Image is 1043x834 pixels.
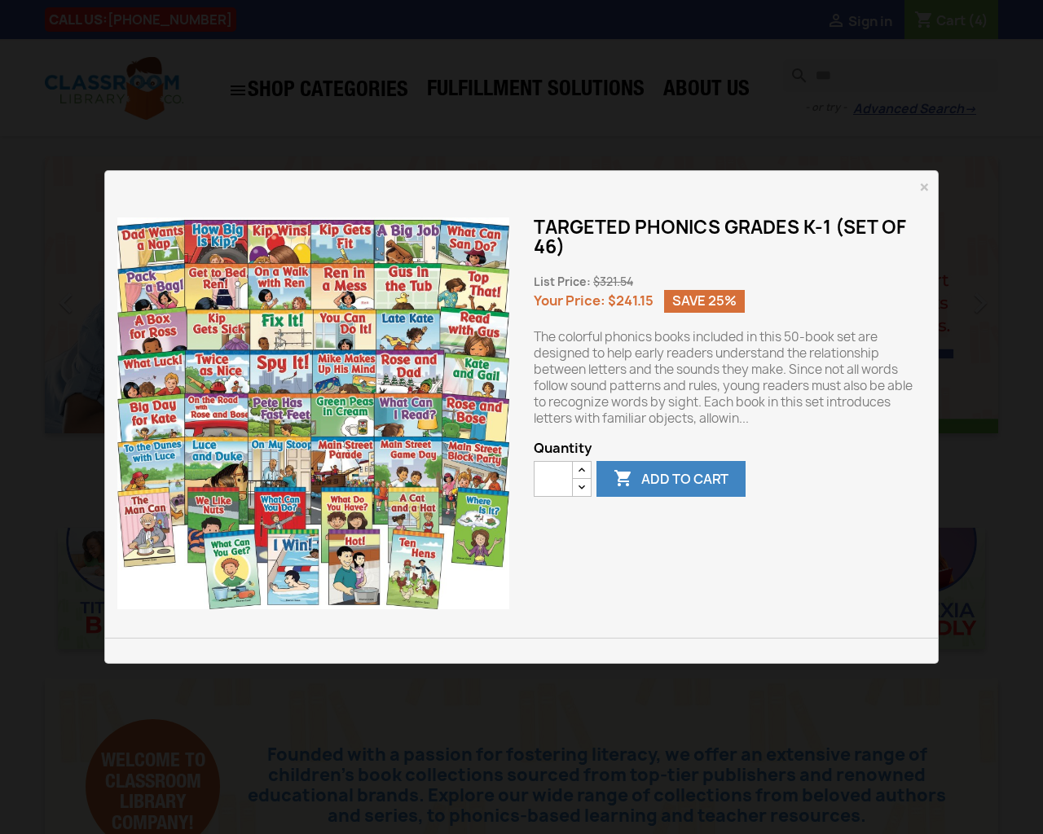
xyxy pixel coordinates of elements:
[919,173,930,201] span: ×
[593,274,633,289] span: $321.54
[534,217,926,257] h1: Targeted Phonics Grades K-1 (Set of 46)
[534,440,926,456] span: Quantity
[534,292,605,309] span: Your Price:
[596,461,746,497] button: Add to cart
[608,292,654,309] span: $241.15
[534,461,573,497] input: Quantity
[534,329,926,427] p: The colorful phonics books included in this 50-book set are designed to help early readers unders...
[534,274,591,289] span: List Price:
[919,178,930,197] button: Close
[117,217,509,609] img: Targeted Phonics Grades K-1 (Set of 46)
[664,290,745,313] span: Save 25%
[614,470,633,489] i: 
